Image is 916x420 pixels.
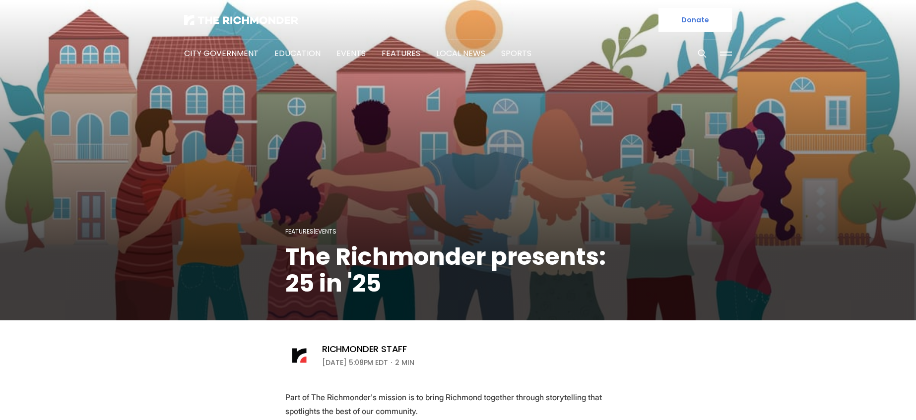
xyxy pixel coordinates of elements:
[658,8,732,32] a: Donate
[285,390,631,418] p: Part of The Richmonder's mission is to bring Richmond together through storytelling that spotligh...
[274,48,321,59] a: Education
[336,48,366,59] a: Events
[315,227,336,236] a: Events
[395,357,414,368] span: 2 min
[184,48,259,59] a: City Government
[322,343,407,355] a: Richmonder Staff
[501,48,531,59] a: Sports
[382,48,420,59] a: Features
[285,243,631,297] h1: The Richmonder presents: 25 in '25
[285,227,314,236] a: Features
[322,357,388,368] time: [DATE] 5:08PM EDT
[285,342,313,369] img: Richmonder Staff
[184,15,298,25] img: The Richmonder
[436,48,485,59] a: Local News
[695,46,710,61] button: Search this site
[285,226,631,238] div: |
